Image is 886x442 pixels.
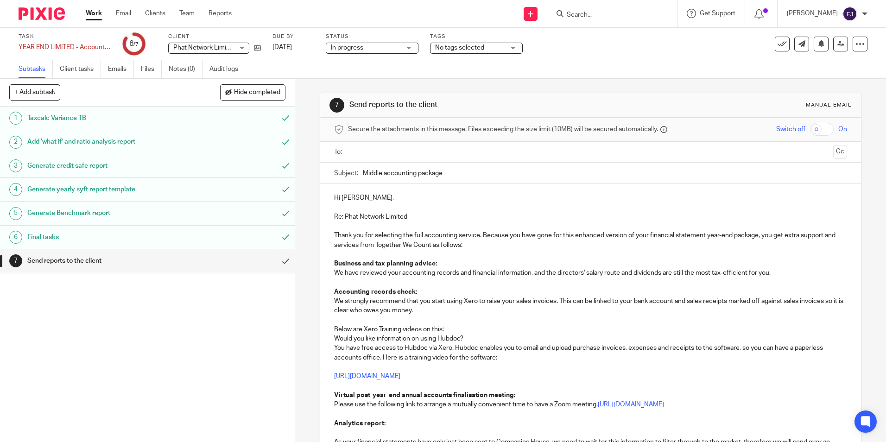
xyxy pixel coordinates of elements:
[9,254,22,267] div: 7
[806,101,852,109] div: Manual email
[234,89,280,96] span: Hide completed
[220,84,285,100] button: Hide completed
[9,207,22,220] div: 5
[334,343,847,362] p: You have free access to Hubdoc via Xero. Hubdoc enables you to email and upload purchase invoices...
[334,147,344,157] label: To:
[27,159,187,173] h1: Generate credit safe report
[19,7,65,20] img: Pixie
[27,111,187,125] h1: Taxcalc Variance TB
[209,9,232,18] a: Reports
[27,230,187,244] h1: Final tasks
[108,60,134,78] a: Emails
[776,125,805,134] span: Switch off
[209,60,245,78] a: Audit logs
[331,44,363,51] span: In progress
[19,33,111,40] label: Task
[326,33,418,40] label: Status
[19,60,53,78] a: Subtasks
[133,42,139,47] small: /7
[116,9,131,18] a: Email
[838,125,847,134] span: On
[334,268,847,278] p: We have reviewed your accounting records and financial information, and the directors' salary rou...
[27,135,187,149] h1: Add 'what if' and ratio analysis report
[9,84,60,100] button: + Add subtask
[334,392,515,398] strong: Virtual post-year-end annual accounts finalisation meeting:
[435,44,484,51] span: No tags selected
[334,325,847,334] p: Below are Xero Training videos on this:
[334,420,386,427] strong: Analytics report:
[349,100,610,110] h1: Send reports to the client
[272,44,292,51] span: [DATE]
[9,159,22,172] div: 3
[700,10,735,17] span: Get Support
[9,136,22,149] div: 2
[60,60,101,78] a: Client tasks
[129,38,139,49] div: 6
[173,44,236,51] span: Phat Network Limited
[179,9,195,18] a: Team
[86,9,102,18] a: Work
[27,206,187,220] h1: Generate Benchmark report
[348,125,658,134] span: Secure the attachments in this message. Files exceeding the size limit (10MB) will be secured aut...
[9,183,22,196] div: 4
[9,112,22,125] div: 1
[566,11,649,19] input: Search
[430,33,523,40] label: Tags
[334,373,400,379] a: [URL][DOMAIN_NAME]
[334,400,847,409] p: Please use the following link to arrange a mutually convenient time to have a Zoom meeting.
[169,60,203,78] a: Notes (0)
[141,60,162,78] a: Files
[334,297,847,316] p: We strongly recommend that you start using Xero to raise your sales invoices. This can be linked ...
[334,260,437,267] strong: Business and tax planning advice:
[334,193,847,202] p: Hi [PERSON_NAME],
[329,98,344,113] div: 7
[842,6,857,21] img: svg%3E
[272,33,314,40] label: Due by
[145,9,165,18] a: Clients
[27,254,187,268] h1: Send reports to the client
[598,401,664,408] a: [URL][DOMAIN_NAME]
[833,145,847,159] button: Cc
[168,33,261,40] label: Client
[787,9,838,18] p: [PERSON_NAME]
[334,289,417,295] strong: Accounting records check:
[334,212,847,221] p: Re: Phat Network Limited
[9,231,22,244] div: 6
[19,43,111,52] div: YEAR END LIMITED - Accounts Full package (middle package limited co) - Year
[334,334,847,343] p: Would you like information on using Hubdoc?
[27,183,187,196] h1: Generate yearly syft report template
[334,169,358,178] label: Subject:
[334,231,847,250] p: Thank you for selecting the full accounting service. Because you have gone for this enhanced vers...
